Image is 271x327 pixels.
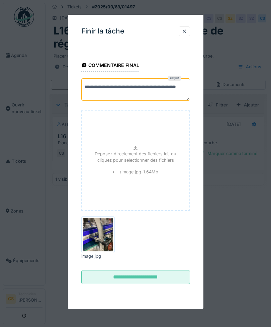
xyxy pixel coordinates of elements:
div: Commentaire final [81,60,140,72]
li: ./image.jpg - 1.64 Mb [113,169,159,175]
img: 7nbqphh4i92pgt56zeya92hrfy2i [83,218,113,251]
div: image.jpg [81,253,115,259]
h3: Finir la tâche [81,27,124,35]
div: Requis [168,76,181,81]
p: Déposez directement des fichiers ici, ou cliquez pour sélectionner des fichiers [87,151,184,163]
